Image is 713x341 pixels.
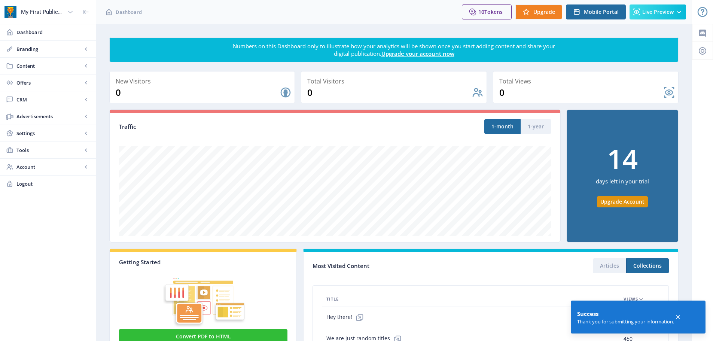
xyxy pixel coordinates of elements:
[16,113,82,120] span: Advertisements
[607,145,638,172] div: 14
[21,4,64,20] div: My First Publication
[593,258,626,273] button: Articles
[232,42,556,57] div: Numbers on this Dashboard only to illustrate how your analytics will be shown once you start addi...
[4,6,16,18] img: app-icon.png
[642,9,674,15] span: Live Preview
[597,196,648,207] button: Upgrade Account
[16,79,82,86] span: Offers
[16,146,82,154] span: Tools
[16,163,82,171] span: Account
[566,4,626,19] button: Mobile Portal
[381,50,454,57] a: Upgrade your account now
[16,180,90,188] span: Logout
[119,258,287,266] div: Getting Started
[596,172,649,196] div: days left in your trial
[624,295,638,304] span: Views
[577,309,674,318] div: Success
[16,28,90,36] span: Dashboard
[484,8,503,15] span: Tokens
[119,122,335,131] div: Traffic
[326,310,367,325] span: Hey there!
[584,9,619,15] span: Mobile Portal
[499,76,675,86] div: Total Views
[462,4,512,19] button: 10Tokens
[577,318,674,325] div: Thank you for submitting your information.
[116,86,280,98] div: 0
[484,119,521,134] button: 1-month
[533,9,555,15] span: Upgrade
[16,45,82,53] span: Branding
[313,260,491,272] div: Most Visited Content
[119,266,287,328] img: graphic
[515,4,562,19] button: Upgrade
[116,8,142,16] span: Dashboard
[521,119,551,134] button: 1-year
[307,86,471,98] div: 0
[16,96,82,103] span: CRM
[326,295,339,304] span: Title
[116,76,292,86] div: New Visitors
[630,4,686,19] button: Live Preview
[626,258,669,273] button: Collections
[499,86,663,98] div: 0
[16,62,82,70] span: Content
[307,76,483,86] div: Total Visitors
[16,130,82,137] span: Settings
